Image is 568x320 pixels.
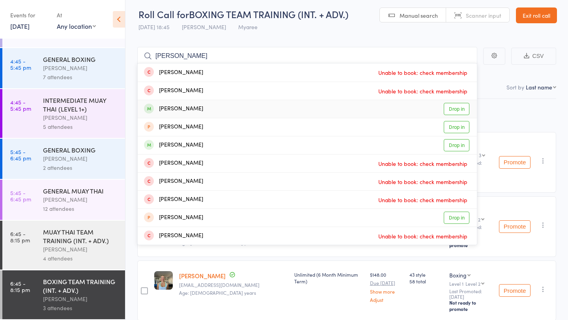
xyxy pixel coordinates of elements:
span: Manual search [400,11,438,19]
div: $148.00 [370,271,403,302]
input: Search by name [137,47,477,65]
div: 12 attendees [43,204,118,213]
span: 58 total [409,278,443,285]
button: Promote [499,220,531,233]
div: [PERSON_NAME] [144,123,203,132]
a: Drop in [444,103,469,115]
div: Level 1 [449,281,493,286]
div: BOXING TEAM TRAINING (INT. + ADV.) [43,277,118,294]
div: INTERMEDIATE MUAY THAI (LEVEL 1+) [43,96,118,113]
div: [PERSON_NAME] [144,159,203,168]
span: Myaree [238,23,258,31]
div: 5 attendees [43,122,118,131]
a: 6:45 -8:15 pmBOXING TEAM TRAINING (INT. + ADV.)[PERSON_NAME]3 attendees [2,270,125,319]
div: [PERSON_NAME] [43,245,118,254]
time: 6:45 - 8:15 pm [10,231,30,243]
a: 5:45 -6:45 pmGENERAL BOXING[PERSON_NAME]2 attendees [2,139,125,179]
time: 5:45 - 6:45 pm [10,190,31,202]
div: MUAY THAI TEAM TRAINING (INT. + ADV.) [43,227,118,245]
a: 6:45 -8:15 pmMUAY THAI TEAM TRAINING (INT. + ADV.)[PERSON_NAME]4 attendees [2,221,125,270]
small: Last Promoted: [DATE] [449,288,493,300]
div: At [57,9,96,22]
label: Sort by [506,83,524,91]
button: Promote [499,156,531,169]
button: Promote [499,284,531,297]
div: [PERSON_NAME] [43,154,118,163]
div: Level 2 [465,281,480,286]
small: Due [DATE] [370,280,403,286]
div: Not ready to promote [449,300,493,312]
a: Show more [370,289,403,294]
a: Drop in [444,212,469,224]
a: [PERSON_NAME] [179,272,226,280]
span: Age: [DEMOGRAPHIC_DATA] years [179,289,256,296]
div: [PERSON_NAME] [144,68,203,77]
time: 4:45 - 5:45 pm [10,58,31,71]
time: 6:45 - 8:15 pm [10,280,30,293]
a: Drop in [444,121,469,133]
div: [PERSON_NAME] [144,231,203,240]
span: 43 style [409,271,443,278]
div: [PERSON_NAME] [43,195,118,204]
div: [PERSON_NAME] [144,177,203,186]
a: Adjust [370,297,403,302]
div: 7 attendees [43,73,118,82]
span: Scanner input [466,11,501,19]
span: Unable to book: check membership [376,67,469,78]
div: Level 3 [466,153,481,158]
a: Drop in [444,139,469,151]
div: Unlimited (6 Month Minimum Term) [294,271,364,285]
span: [PERSON_NAME] [182,23,226,31]
img: image1736982145.png [154,271,173,290]
div: Level 2 [465,217,480,222]
div: GENERAL MUAY THAI [43,186,118,195]
div: 3 attendees [43,303,118,313]
div: [PERSON_NAME] [144,86,203,95]
time: 5:45 - 6:45 pm [10,149,31,161]
div: Any location [57,22,96,30]
span: Unable to book: check membership [376,158,469,169]
span: BOXING TEAM TRAINING (INT. + ADV.) [189,7,348,20]
div: [PERSON_NAME] [144,195,203,204]
span: [DATE] 18:45 [138,23,170,31]
div: [PERSON_NAME] [144,213,203,222]
div: 4 attendees [43,254,118,263]
div: [PERSON_NAME] [43,63,118,73]
div: GENERAL BOXING [43,145,118,154]
div: [PERSON_NAME] [144,104,203,113]
span: Unable to book: check membership [376,194,469,206]
button: CSV [511,48,556,65]
div: [PERSON_NAME] [43,113,118,122]
div: GENERAL BOXING [43,55,118,63]
div: [PERSON_NAME] [43,294,118,303]
div: Boxing [449,271,467,279]
span: Unable to book: check membership [376,176,469,188]
div: Last name [526,83,552,91]
span: Roll Call for [138,7,189,20]
div: Events for [10,9,49,22]
a: [DATE] [10,22,30,30]
a: 4:45 -5:45 pmGENERAL BOXING[PERSON_NAME]7 attendees [2,48,125,88]
a: 4:45 -5:45 pmINTERMEDIATE MUAY THAI (LEVEL 1+)[PERSON_NAME]5 attendees [2,89,125,138]
a: 5:45 -6:45 pmGENERAL MUAY THAI[PERSON_NAME]12 attendees [2,180,125,220]
div: [PERSON_NAME] [144,141,203,150]
span: Unable to book: check membership [376,85,469,97]
a: Exit roll call [516,7,557,23]
div: 2 attendees [43,163,118,172]
span: Unable to book: check membership [376,230,469,242]
time: 4:45 - 5:45 pm [10,99,31,112]
small: pearlahosking@gmail.com [179,282,288,288]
